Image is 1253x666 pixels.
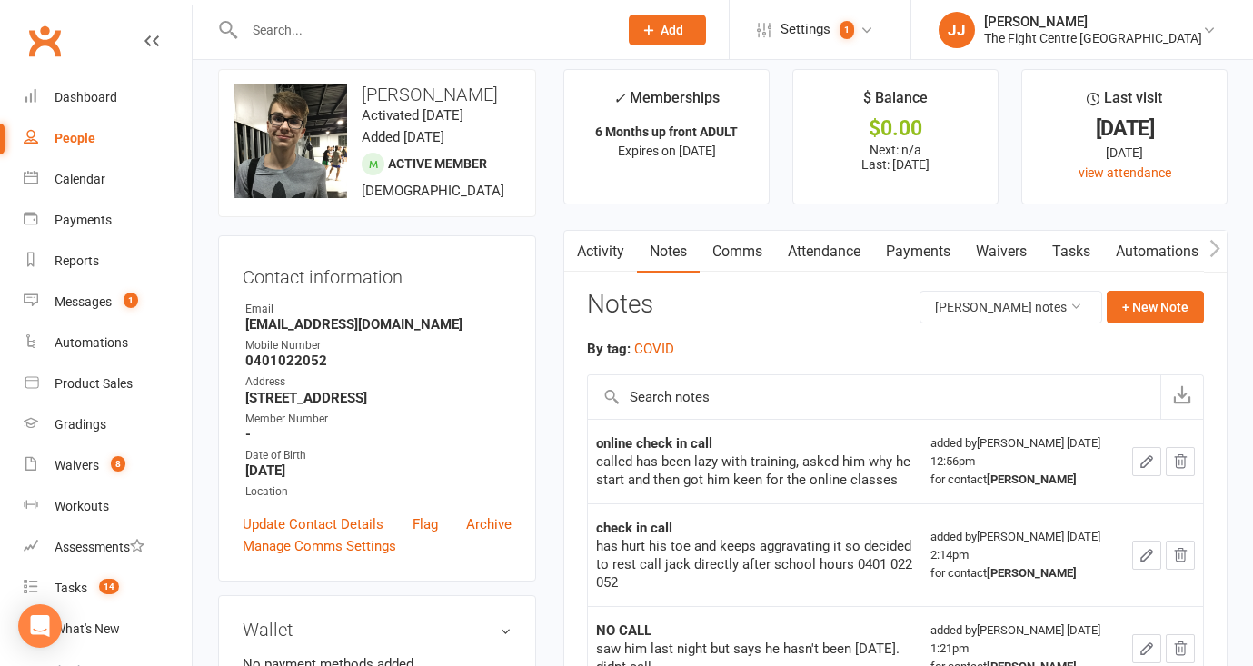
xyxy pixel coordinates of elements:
strong: [EMAIL_ADDRESS][DOMAIN_NAME] [245,316,512,333]
strong: - [245,426,512,442]
a: Clubworx [22,18,67,64]
a: Workouts [24,486,192,527]
a: Dashboard [24,77,192,118]
strong: online check in call [596,435,712,452]
a: Gradings [24,404,192,445]
span: 14 [99,579,119,594]
div: Dashboard [55,90,117,104]
div: added by [PERSON_NAME] [DATE] 2:14pm [930,528,1116,582]
a: Tasks 14 [24,568,192,609]
div: Assessments [55,540,144,554]
a: Payments [24,200,192,241]
div: has hurt his toe and keeps aggravating it so decided to rest call jack directly after school hour... [596,537,913,591]
a: Waivers [963,231,1039,273]
i: ✓ [613,90,625,107]
h3: [PERSON_NAME] [234,84,521,104]
div: [DATE] [1039,143,1210,163]
a: view attendance [1079,165,1171,180]
div: Product Sales [55,376,133,391]
div: Automations [55,335,128,350]
p: Next: n/a Last: [DATE] [810,143,981,172]
a: Tasks [1039,231,1103,273]
h3: Notes [587,291,653,323]
h3: Wallet [243,620,512,640]
button: Add [629,15,706,45]
h3: Contact information [243,260,512,287]
a: Comms [700,231,775,273]
span: Expires on [DATE] [618,144,716,158]
div: Member Number [245,411,512,428]
div: Reports [55,253,99,268]
div: for contact [930,471,1116,489]
div: Gradings [55,417,106,432]
span: Add [661,23,683,37]
a: Automations [1103,231,1211,273]
span: [DEMOGRAPHIC_DATA] [362,183,504,199]
strong: By tag: [587,341,631,357]
div: added by [PERSON_NAME] [DATE] 12:56pm [930,434,1116,489]
strong: [PERSON_NAME] [987,566,1077,580]
div: Open Intercom Messenger [18,604,62,648]
a: Reports [24,241,192,282]
a: Flag [413,513,438,535]
a: Notes [637,231,700,273]
div: called has been lazy with training, asked him why he start and then got him keen for the online c... [596,452,913,489]
input: Search... [239,17,605,43]
div: Last visit [1087,86,1162,119]
div: $0.00 [810,119,981,138]
input: Search notes [588,375,1160,419]
div: Workouts [55,499,109,513]
span: Active member [388,156,487,171]
span: 1 [840,21,854,39]
strong: 0401022052 [245,353,512,369]
div: Mobile Number [245,337,512,354]
a: What's New [24,609,192,650]
div: Payments [55,213,112,227]
div: What's New [55,621,120,636]
a: Product Sales [24,363,192,404]
a: Messages 1 [24,282,192,323]
strong: NO CALL [596,622,651,639]
time: Activated [DATE] [362,107,463,124]
a: People [24,118,192,159]
strong: [PERSON_NAME] [987,472,1077,486]
div: Tasks [55,581,87,595]
time: Added [DATE] [362,129,444,145]
span: 1 [124,293,138,308]
div: Calendar [55,172,105,186]
span: Settings [781,9,830,50]
a: Waivers 8 [24,445,192,486]
div: Location [245,483,512,501]
a: Assessments [24,527,192,568]
a: Calendar [24,159,192,200]
a: Update Contact Details [243,513,383,535]
strong: [DATE] [245,462,512,479]
div: Address [245,373,512,391]
a: Payments [873,231,963,273]
div: The Fight Centre [GEOGRAPHIC_DATA] [984,30,1202,46]
a: Activity [564,231,637,273]
strong: check in call [596,520,672,536]
div: Email [245,301,512,318]
div: [PERSON_NAME] [984,14,1202,30]
a: Manage Comms Settings [243,535,396,557]
div: Messages [55,294,112,309]
span: 8 [111,456,125,472]
button: COVID [634,338,674,360]
div: Date of Birth [245,447,512,464]
div: [DATE] [1039,119,1210,138]
div: Memberships [613,86,720,120]
div: People [55,131,95,145]
button: [PERSON_NAME] notes [920,291,1102,323]
div: JJ [939,12,975,48]
div: Waivers [55,458,99,472]
div: $ Balance [863,86,928,119]
strong: [STREET_ADDRESS] [245,390,512,406]
img: image1558600415.png [234,84,347,236]
strong: 6 Months up front ADULT [595,124,738,139]
button: + New Note [1107,291,1204,323]
a: Attendance [775,231,873,273]
a: Archive [466,513,512,535]
a: Automations [24,323,192,363]
div: for contact [930,564,1116,582]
